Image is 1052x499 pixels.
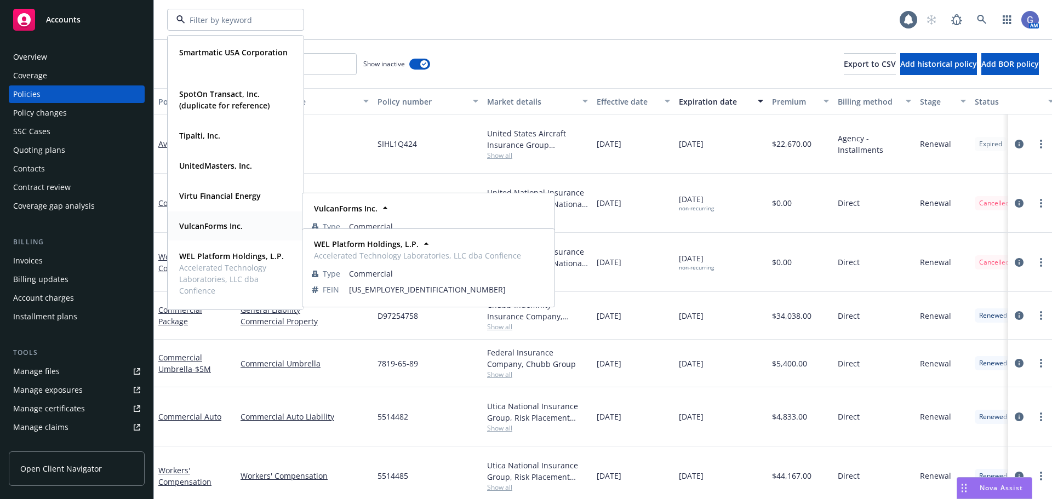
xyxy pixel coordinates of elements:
span: Accelerated Technology Laboratories, LLC dba Confience [179,262,290,296]
div: Drag to move [957,478,971,498]
span: Renewed [979,471,1007,481]
span: Direct [838,411,860,422]
a: circleInformation [1013,309,1026,322]
div: Utica National Insurance Group, Risk Placement Services, Inc. (RPS) [487,400,588,423]
button: Lines of coverage [236,88,373,114]
a: Manage certificates [9,400,145,417]
div: United States Aircraft Insurance Group ([GEOGRAPHIC_DATA]), United States Aircraft Insurance Grou... [487,128,588,151]
input: Filter by keyword [185,14,282,26]
img: photo [1021,11,1039,28]
span: [DATE] [679,138,704,150]
div: Expiration date [679,96,751,107]
div: Coverage gap analysis [13,197,95,215]
span: Commercial [349,221,545,232]
a: Commercial Umbrella [158,352,211,374]
div: Effective date [597,96,658,107]
a: more [1034,469,1048,483]
span: Cancelled [979,198,1009,208]
a: Coverage [9,67,145,84]
span: Renewal [920,411,951,422]
button: Effective date [592,88,674,114]
div: Stage [920,96,954,107]
span: [DATE] [679,193,714,212]
div: Policy details [158,96,220,107]
a: Installment plans [9,308,145,325]
a: more [1034,410,1048,423]
a: Manage files [9,363,145,380]
strong: Tipalti, Inc. [179,130,220,141]
div: Account charges [13,289,74,307]
span: Direct [838,470,860,481]
span: Show all [487,370,588,379]
a: Start snowing [921,9,942,31]
button: Expiration date [674,88,768,114]
span: $5,400.00 [772,358,807,369]
span: [DATE] [679,411,704,422]
span: 5514482 [378,411,408,422]
span: Renewal [920,358,951,369]
a: more [1034,309,1048,322]
div: Policy changes [13,104,67,122]
a: more [1034,137,1048,151]
div: non-recurring [679,205,714,212]
a: Overview [9,48,145,66]
button: Add BOR policy [981,53,1039,75]
a: circleInformation [1013,197,1026,210]
a: Contacts [9,160,145,177]
div: Billing [9,237,145,248]
strong: Smartmatic USA Corporation [179,47,288,58]
span: $0.00 [772,197,792,209]
span: - $5M [192,364,211,374]
span: $22,670.00 [772,138,811,150]
div: Manage exposures [13,381,83,399]
span: 5514485 [378,470,408,481]
span: Type [323,221,340,232]
a: Policies [9,85,145,103]
a: Workers' Compensation [241,470,369,481]
span: $44,167.00 [772,470,811,481]
span: Commercial [349,268,545,279]
a: circleInformation [1013,137,1026,151]
div: Contract review [13,179,71,196]
a: Aviation Liability [241,138,369,150]
a: Search [971,9,993,31]
a: Accounts [9,4,145,35]
a: Switch app [996,9,1018,31]
span: Show all [487,423,588,433]
a: Commercial Property [241,316,369,327]
span: Type [323,268,340,279]
a: Invoices [9,252,145,269]
a: circleInformation [1013,256,1026,269]
div: Utica National Insurance Group, Risk Placement Services, Inc. (RPS) [487,460,588,483]
a: more [1034,256,1048,269]
a: Quoting plans [9,141,145,159]
button: Premium [768,88,833,114]
span: Show all [487,483,588,492]
span: Show inactive [363,59,405,68]
a: Commercial Auto [158,411,221,422]
div: United National Insurance Company, United National Group, Risk Placement Services, Inc. (RPS) [487,187,588,210]
span: Nova Assist [980,483,1023,492]
a: SSC Cases [9,123,145,140]
span: [DATE] [597,470,621,481]
a: Manage claims [9,418,145,436]
span: Renewal [920,138,951,150]
div: Quoting plans [13,141,65,159]
a: Workers' Compensation [158,465,211,487]
span: Add historical policy [900,59,977,69]
span: Renewed [979,311,1007,320]
span: [DATE] [679,253,714,271]
span: Renewal [920,197,951,209]
a: Commercial Auto Liability [241,411,369,422]
span: Export to CSV [844,59,896,69]
span: Direct [838,310,860,322]
span: Show all [487,151,588,160]
a: Workers' Compensation [158,251,211,273]
span: Accounts [46,15,81,24]
span: Add BOR policy [981,59,1039,69]
span: [DATE] [597,138,621,150]
span: [US_EMPLOYER_IDENTIFICATION_NUMBER] [349,284,545,295]
span: Renewal [920,470,951,481]
a: circleInformation [1013,410,1026,423]
span: $34,038.00 [772,310,811,322]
